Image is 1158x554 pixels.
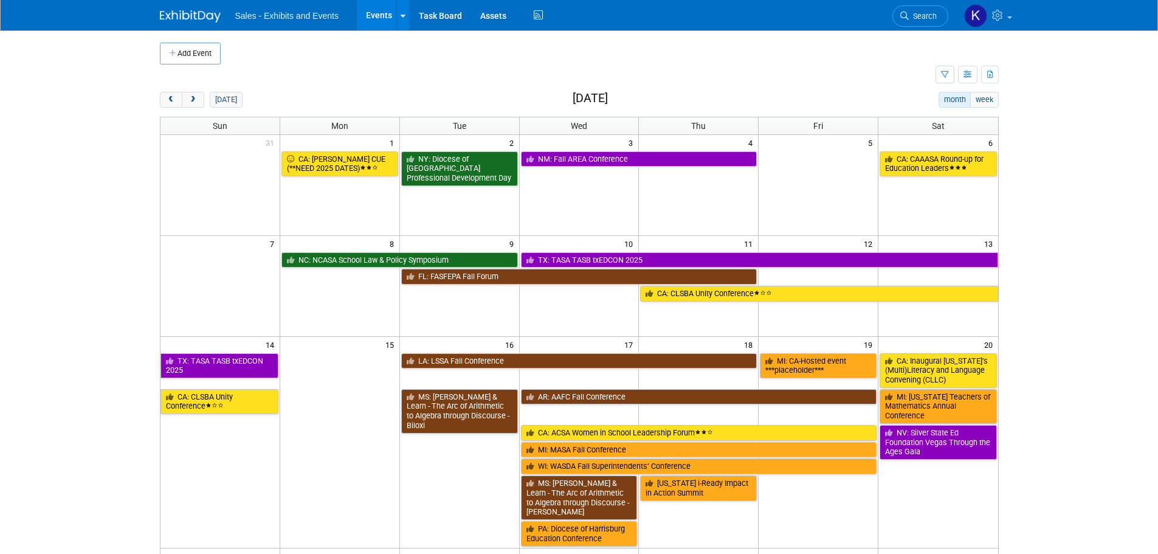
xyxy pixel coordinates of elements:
a: TX: TASA TASB txEDCON 2025 [160,353,278,378]
a: NC: NCASA School Law & Policy Symposium [281,252,518,268]
button: [DATE] [210,92,242,108]
span: Sat [932,121,945,131]
span: Search [909,12,937,21]
span: 19 [863,337,878,352]
a: CA: Inaugural [US_STATE]’s (Multi)Literacy and Language Convening (CLLC) [880,353,996,388]
span: 3 [627,135,638,150]
span: 1 [388,135,399,150]
a: CA: ACSA Women in School Leadership Forum [521,425,877,441]
img: Kara Haven [964,4,987,27]
button: next [182,92,204,108]
a: PA: Diocese of Harrisburg Education Conference [521,521,638,546]
span: 5 [867,135,878,150]
button: prev [160,92,182,108]
a: FL: FASFEPA Fall Forum [401,269,757,285]
a: MI: CA-Hosted event ***placeholder*** [760,353,877,378]
a: LA: LSSA Fall Conference [401,353,757,369]
span: Mon [331,121,348,131]
a: NM: Fall AREA Conference [521,151,757,167]
button: month [939,92,971,108]
a: AR: AAFC Fall Conference [521,389,877,405]
img: ExhibitDay [160,10,221,23]
span: 15 [384,337,399,352]
span: 6 [987,135,998,150]
a: CA: CLSBA Unity Conference [160,389,278,414]
a: MS: [PERSON_NAME] & Learn - The Arc of Arithmetic to Algebra through Discourse - [PERSON_NAME] [521,476,638,520]
a: CA: [PERSON_NAME] CUE (**NEED 2025 DATES) [281,151,398,176]
button: week [970,92,998,108]
a: MI: MASA Fall Conference [521,442,877,458]
a: TX: TASA TASB txEDCON 2025 [521,252,998,268]
h2: [DATE] [573,92,608,105]
a: NY: Diocese of [GEOGRAPHIC_DATA] Professional Development Day [401,151,518,186]
span: 13 [983,236,998,251]
button: Add Event [160,43,221,64]
a: WI: WASDA Fall Superintendents’ Conference [521,459,877,474]
span: 4 [747,135,758,150]
span: Fri [813,121,823,131]
span: 31 [264,135,280,150]
span: 12 [863,236,878,251]
a: CA: CAAASA Round-up for Education Leaders [880,151,996,176]
span: 20 [983,337,998,352]
a: [US_STATE] i-Ready Impact in Action Summit [640,476,757,500]
span: Wed [571,121,587,131]
a: CA: CLSBA Unity Conference [640,286,998,302]
span: Sun [213,121,227,131]
span: Sales - Exhibits and Events [235,11,339,21]
span: Thu [691,121,706,131]
a: MS: [PERSON_NAME] & Learn - The Arc of Arithmetic to Algebra through Discourse - Biloxi [401,389,518,434]
span: Tue [453,121,466,131]
span: 8 [388,236,399,251]
span: 7 [269,236,280,251]
a: NV: Silver State Ed Foundation Vegas Through the Ages Gala [880,425,996,460]
a: MI: [US_STATE] Teachers of Mathematics Annual Conference [880,389,996,424]
span: 17 [623,337,638,352]
span: 14 [264,337,280,352]
span: 16 [504,337,519,352]
span: 9 [508,236,519,251]
span: 18 [743,337,758,352]
span: 10 [623,236,638,251]
span: 2 [508,135,519,150]
a: Search [892,5,948,27]
span: 11 [743,236,758,251]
